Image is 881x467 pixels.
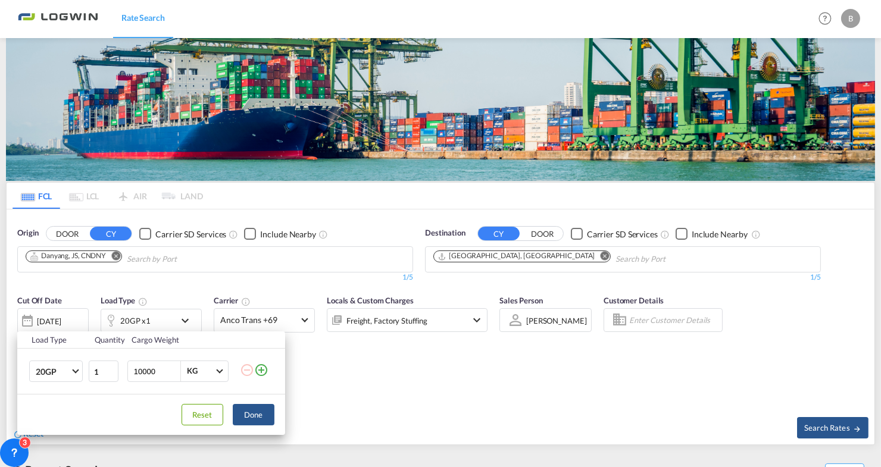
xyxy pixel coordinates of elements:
input: Enter Weight [133,361,180,381]
md-icon: icon-minus-circle-outline [240,363,254,377]
span: 20GP [36,366,70,378]
div: Cargo Weight [132,334,233,345]
button: Reset [182,404,223,425]
md-select: Choose: 20GP [29,361,83,382]
button: Done [233,404,274,425]
div: KG [187,366,198,375]
md-icon: icon-plus-circle-outline [254,363,268,377]
th: Load Type [17,331,88,349]
input: Qty [89,361,118,382]
th: Quantity [88,331,124,349]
